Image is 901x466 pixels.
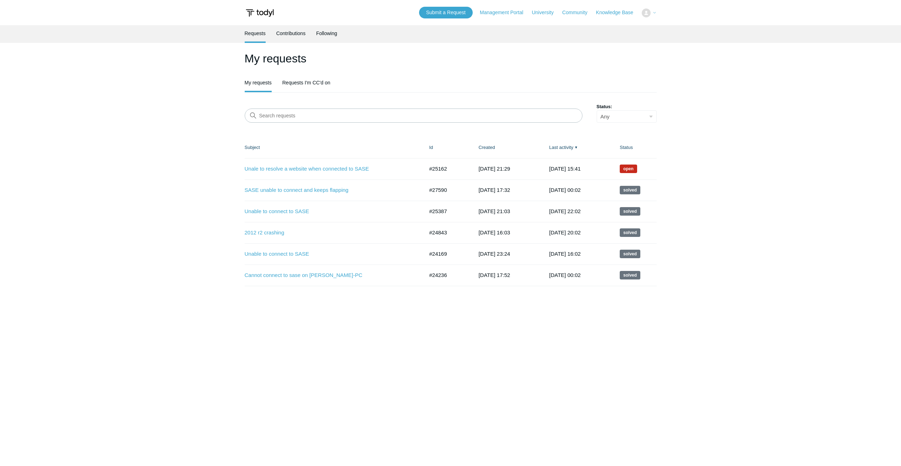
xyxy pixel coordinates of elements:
[549,251,581,257] time: 2025-05-21T16:02:28+00:00
[620,186,640,194] span: This request has been solved
[245,109,582,123] input: Search requests
[282,74,330,91] a: Requests I'm CC'd on
[422,201,472,222] td: #25387
[422,265,472,286] td: #24236
[245,207,413,216] a: Unable to connect to SASE
[478,229,510,235] time: 2025-05-13T16:03:52+00:00
[549,166,581,172] time: 2025-09-16T15:41:31+00:00
[245,74,272,91] a: My requests
[422,243,472,265] td: #24169
[549,272,581,278] time: 2025-05-06T00:02:05+00:00
[480,9,530,16] a: Management Portal
[422,179,472,201] td: #27590
[549,208,581,214] time: 2025-06-29T22:02:06+00:00
[245,165,413,173] a: Unale to resolve a website when connected to SASE
[422,137,472,158] th: Id
[478,145,495,150] a: Created
[422,222,472,243] td: #24843
[596,9,640,16] a: Knowledge Base
[532,9,560,16] a: University
[478,166,510,172] time: 2025-05-28T21:29:36+00:00
[574,145,578,150] span: ▼
[245,6,275,20] img: Todyl Support Center Help Center home page
[276,25,306,41] a: Contributions
[549,145,573,150] a: Last activity▼
[620,165,637,173] span: We are working on a response for you
[562,9,595,16] a: Community
[620,207,640,216] span: This request has been solved
[245,229,413,237] a: 2012 r2 crashing
[620,271,640,279] span: This request has been solved
[245,271,413,279] a: Cannot connect to sase on [PERSON_NAME]-PC
[245,250,413,258] a: Unable to connect to SASE
[419,7,473,18] a: Submit a Request
[245,186,413,194] a: SASE unable to connect and keeps flapping
[620,228,640,237] span: This request has been solved
[245,25,266,41] a: Requests
[245,137,422,158] th: Subject
[549,229,581,235] time: 2025-06-08T20:02:11+00:00
[613,137,656,158] th: Status
[245,50,657,67] h1: My requests
[597,103,657,110] label: Status:
[478,187,510,193] time: 2025-08-21T17:32:08+00:00
[316,25,337,41] a: Following
[422,158,472,179] td: #25162
[478,208,510,214] time: 2025-06-09T21:03:25+00:00
[478,251,510,257] time: 2025-04-09T23:24:54+00:00
[549,187,581,193] time: 2025-08-30T00:02:11+00:00
[620,250,640,258] span: This request has been solved
[478,272,510,278] time: 2025-04-14T17:52:14+00:00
